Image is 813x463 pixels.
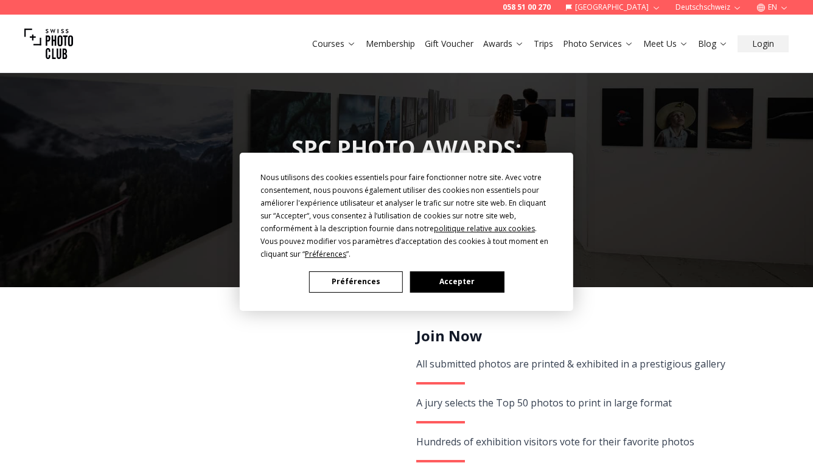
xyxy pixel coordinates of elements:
button: Accepter [410,271,504,293]
div: Cookie Consent Prompt [240,153,573,311]
span: Préférences [305,249,346,259]
span: politique relative aux cookies [434,223,535,234]
button: Préférences [309,271,403,293]
div: Nous utilisons des cookies essentiels pour faire fonctionner notre site. Avec votre consentement,... [260,171,553,260]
